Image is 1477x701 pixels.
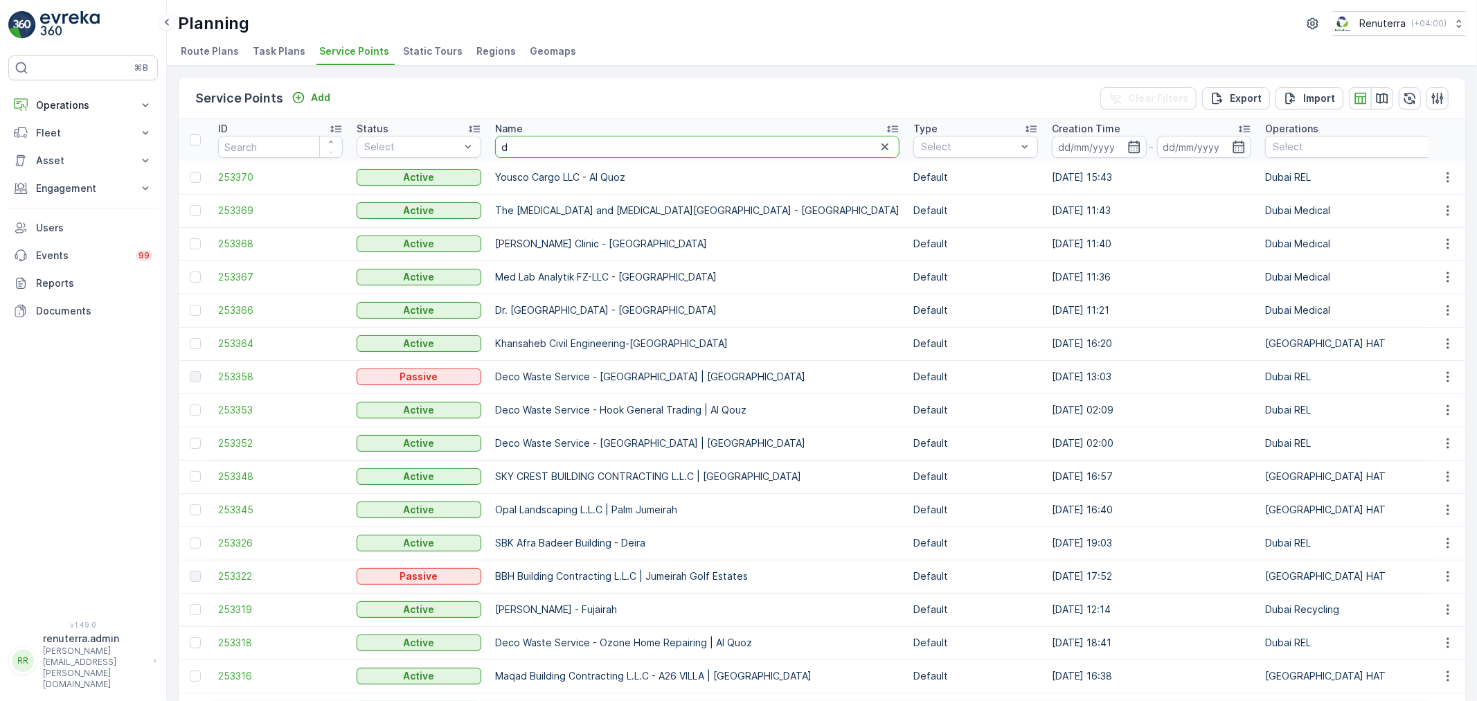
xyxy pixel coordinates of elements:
td: [DATE] 16:20 [1045,327,1258,360]
td: [DATE] 11:40 [1045,227,1258,260]
a: 253366 [218,303,343,317]
p: Operations [36,98,130,112]
p: Active [404,536,435,550]
button: Active [357,535,481,551]
input: dd/mm/yyyy [1157,136,1252,158]
div: Toggle Row Selected [190,205,201,216]
td: Deco Waste Service - [GEOGRAPHIC_DATA] | [GEOGRAPHIC_DATA] [488,427,906,460]
td: Med Lab Analytik FZ-LLC - [GEOGRAPHIC_DATA] [488,260,906,294]
div: Toggle Row Selected [190,471,201,482]
a: 253326 [218,536,343,550]
td: Deco Waste Service - Hook General Trading | Al Qouz [488,393,906,427]
td: [DATE] 16:40 [1045,493,1258,526]
td: Default [906,360,1045,393]
p: 99 [138,250,150,261]
p: Name [495,122,523,136]
td: [PERSON_NAME] Clinic - [GEOGRAPHIC_DATA] [488,227,906,260]
button: Active [357,302,481,319]
p: Active [404,170,435,184]
button: Passive [357,568,481,585]
button: Active [357,435,481,452]
div: Toggle Row Selected [190,371,201,382]
td: Maqad Building Contracting L.L.C - A26 VILLA | [GEOGRAPHIC_DATA] [488,659,906,693]
p: Planning [178,12,249,35]
input: dd/mm/yyyy [1052,136,1147,158]
a: 253345 [218,503,343,517]
p: Renuterra [1359,17,1406,30]
td: Default [906,427,1045,460]
a: Users [8,214,158,242]
p: ID [218,122,228,136]
p: ( +04:00 ) [1411,18,1447,29]
button: Operations [8,91,158,119]
td: [DATE] 11:36 [1045,260,1258,294]
button: Clear Filters [1100,87,1197,109]
td: Default [906,593,1045,626]
a: 253370 [218,170,343,184]
p: Reports [36,276,152,290]
div: Toggle Row Selected [190,671,201,682]
button: Active [357,601,481,618]
button: Engagement [8,175,158,202]
a: 253316 [218,669,343,683]
button: Asset [8,147,158,175]
td: Default [906,493,1045,526]
p: renuterra.admin [43,632,147,646]
a: 253348 [218,470,343,483]
button: Active [357,635,481,651]
button: Active [357,502,481,518]
p: Active [404,603,435,616]
p: Passive [400,569,438,583]
td: BBH Building Contracting L.L.C | Jumeirah Golf Estates [488,560,906,593]
span: Static Tours [403,44,463,58]
span: Task Plans [253,44,305,58]
span: 253319 [218,603,343,616]
button: Fleet [8,119,158,147]
span: 253358 [218,370,343,384]
p: Active [404,503,435,517]
td: [DATE] 17:52 [1045,560,1258,593]
p: Select [921,140,1017,154]
p: - [1149,139,1154,155]
div: Toggle Row Selected [190,571,201,582]
td: Default [906,560,1045,593]
div: Toggle Row Selected [190,238,201,249]
td: Default [906,626,1045,659]
p: Active [404,669,435,683]
div: Toggle Row Selected [190,405,201,416]
button: Import [1275,87,1343,109]
span: 253318 [218,636,343,650]
td: [DATE] 15:43 [1045,161,1258,194]
td: Default [906,194,1045,227]
button: Active [357,236,481,252]
a: 253364 [218,337,343,350]
button: Active [357,202,481,219]
button: Active [357,269,481,285]
td: Deco Waste Service - [GEOGRAPHIC_DATA] | [GEOGRAPHIC_DATA] [488,360,906,393]
input: Search [218,136,343,158]
td: [DATE] 12:14 [1045,593,1258,626]
td: [DATE] 02:09 [1045,393,1258,427]
td: Deco Waste Service - Ozone Home Repairing | Al Quoz [488,626,906,659]
a: 253352 [218,436,343,450]
a: 253322 [218,569,343,583]
p: Clear Filters [1128,91,1188,105]
td: [DATE] 11:21 [1045,294,1258,327]
td: SBK Afra Badeer Building - Deira [488,526,906,560]
td: Khansaheb Civil Engineering-[GEOGRAPHIC_DATA] [488,327,906,360]
td: [DATE] 16:38 [1045,659,1258,693]
a: 253353 [218,403,343,417]
td: Default [906,260,1045,294]
td: Default [906,294,1045,327]
a: 253368 [218,237,343,251]
div: Toggle Row Selected [190,438,201,449]
span: Route Plans [181,44,239,58]
button: Active [357,335,481,352]
p: Passive [400,370,438,384]
a: Reports [8,269,158,297]
p: Status [357,122,388,136]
